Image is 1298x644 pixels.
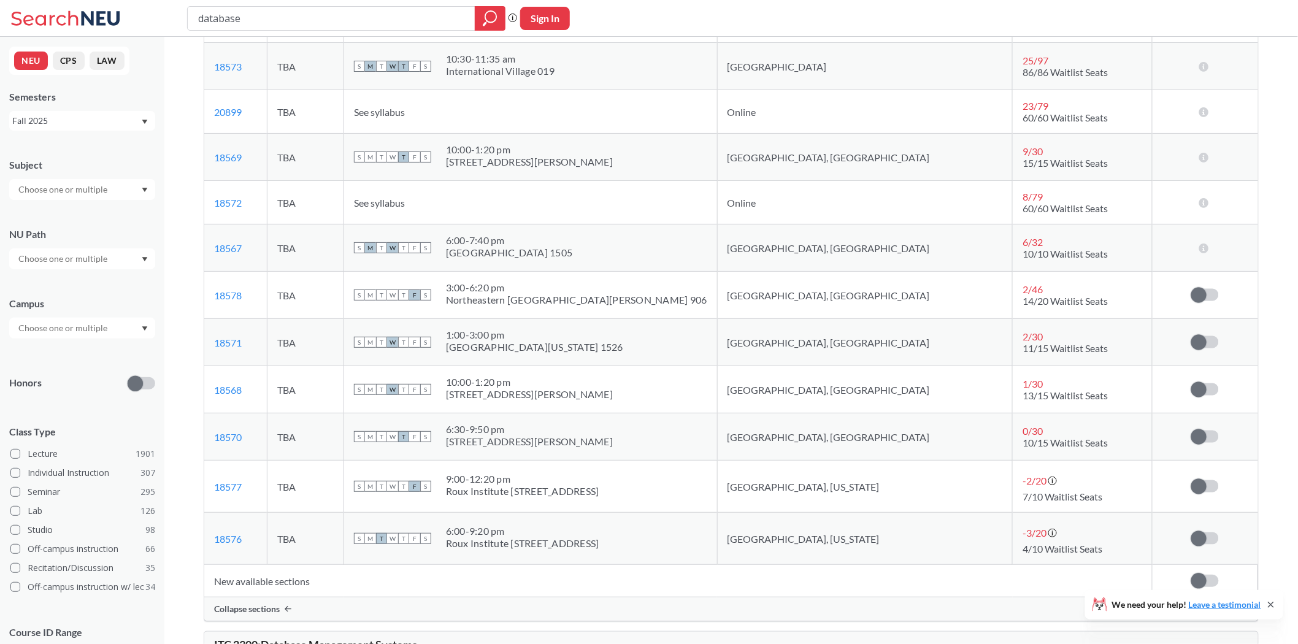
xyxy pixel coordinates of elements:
label: Off-campus instruction w/ lec [10,579,155,595]
span: F [409,151,420,163]
a: Leave a testimonial [1189,599,1261,610]
button: NEU [14,52,48,70]
span: T [398,289,409,301]
div: 9:00 - 12:20 pm [446,473,599,485]
span: S [354,337,365,348]
span: T [398,533,409,544]
span: W [387,61,398,72]
td: TBA [267,461,344,513]
td: TBA [267,366,344,413]
td: TBA [267,43,344,90]
span: S [420,61,431,72]
a: 18571 [214,337,242,348]
td: [GEOGRAPHIC_DATA], [US_STATE] [717,513,1012,565]
a: 18576 [214,533,242,545]
div: 10:00 - 1:20 pm [446,144,613,156]
span: T [398,61,409,72]
span: S [354,384,365,395]
span: W [387,242,398,253]
a: 18570 [214,431,242,443]
div: Dropdown arrow [9,179,155,200]
span: 66 [145,542,155,556]
button: CPS [53,52,85,70]
span: 126 [140,504,155,518]
span: F [409,242,420,253]
span: F [409,61,420,72]
div: [GEOGRAPHIC_DATA] 1505 [446,247,573,259]
div: Subject [9,158,155,172]
span: 10/15 Waitlist Seats [1023,437,1108,448]
span: 11/15 Waitlist Seats [1023,342,1108,354]
button: Sign In [520,7,570,30]
span: 15/15 Waitlist Seats [1023,157,1108,169]
span: M [365,384,376,395]
span: S [420,533,431,544]
input: Choose one or multiple [12,321,115,335]
span: W [387,431,398,442]
span: T [376,289,387,301]
td: Online [717,181,1012,224]
span: 4/10 Waitlist Seats [1023,543,1102,554]
span: -2 / 20 [1023,475,1046,486]
td: [GEOGRAPHIC_DATA], [US_STATE] [717,461,1012,513]
span: T [376,337,387,348]
span: 13/15 Waitlist Seats [1023,389,1108,401]
div: Campus [9,297,155,310]
span: 6 / 32 [1023,236,1043,248]
label: Recitation/Discussion [10,560,155,576]
span: 307 [140,466,155,480]
span: 10/10 Waitlist Seats [1023,248,1108,259]
label: Seminar [10,484,155,500]
span: S [354,289,365,301]
div: magnifying glass [475,6,505,31]
span: W [387,151,398,163]
div: 3:00 - 6:20 pm [446,282,707,294]
td: [GEOGRAPHIC_DATA], [GEOGRAPHIC_DATA] [717,272,1012,319]
span: 0 / 30 [1023,425,1043,437]
div: [GEOGRAPHIC_DATA][US_STATE] 1526 [446,341,623,353]
td: [GEOGRAPHIC_DATA] [717,43,1012,90]
span: T [376,431,387,442]
svg: Dropdown arrow [142,257,148,262]
td: TBA [267,181,344,224]
td: [GEOGRAPHIC_DATA], [GEOGRAPHIC_DATA] [717,319,1012,366]
span: S [420,337,431,348]
span: S [420,151,431,163]
span: F [409,384,420,395]
span: See syllabus [354,106,405,118]
span: 8 / 79 [1023,191,1043,202]
div: Dropdown arrow [9,318,155,339]
span: S [420,289,431,301]
span: -3 / 20 [1023,527,1046,539]
a: 18578 [214,289,242,301]
td: Online [717,90,1012,134]
span: Collapse sections [214,604,280,615]
span: W [387,481,398,492]
span: T [398,242,409,253]
span: S [354,61,365,72]
span: M [365,61,376,72]
span: S [354,242,365,253]
p: Honors [9,376,42,390]
div: Semesters [9,90,155,104]
p: Course ID Range [9,626,155,640]
td: New available sections [204,565,1153,597]
span: 14/20 Waitlist Seats [1023,295,1108,307]
span: 1 / 30 [1023,378,1043,389]
label: Lecture [10,446,155,462]
span: F [409,289,420,301]
span: S [354,151,365,163]
span: T [398,431,409,442]
span: 2 / 46 [1023,283,1043,295]
button: LAW [90,52,125,70]
div: International Village 019 [446,65,555,77]
span: 25 / 97 [1023,55,1048,66]
span: M [365,151,376,163]
span: Class Type [9,425,155,439]
span: T [398,481,409,492]
span: S [420,384,431,395]
a: 18569 [214,151,242,163]
svg: magnifying glass [483,10,497,27]
span: M [365,481,376,492]
a: 18573 [214,61,242,72]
